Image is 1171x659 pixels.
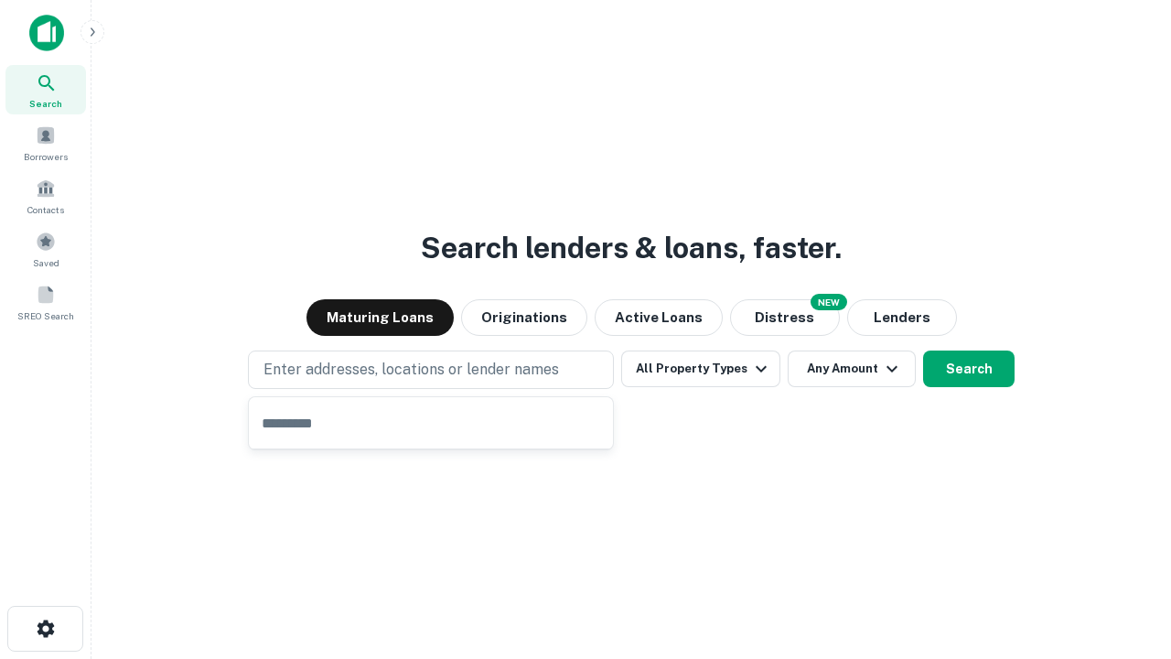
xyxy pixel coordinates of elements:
button: Maturing Loans [306,299,454,336]
iframe: Chat Widget [1080,513,1171,600]
a: SREO Search [5,277,86,327]
span: Contacts [27,202,64,217]
button: Active Loans [595,299,723,336]
p: Enter addresses, locations or lender names [263,359,559,381]
span: SREO Search [17,308,74,323]
a: Saved [5,224,86,274]
a: Contacts [5,171,86,221]
span: Saved [33,255,59,270]
button: Lenders [847,299,957,336]
div: NEW [811,294,847,310]
span: Search [29,96,62,111]
button: Search [923,351,1015,387]
button: Enter addresses, locations or lender names [248,351,614,389]
img: capitalize-icon.png [29,15,64,51]
button: Search distressed loans with lien and other non-mortgage details. [730,299,840,336]
button: All Property Types [621,351,780,387]
span: Borrowers [24,149,68,164]
button: Any Amount [788,351,916,387]
a: Borrowers [5,118,86,167]
h3: Search lenders & loans, faster. [421,226,842,270]
a: Search [5,65,86,114]
button: Originations [461,299,587,336]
